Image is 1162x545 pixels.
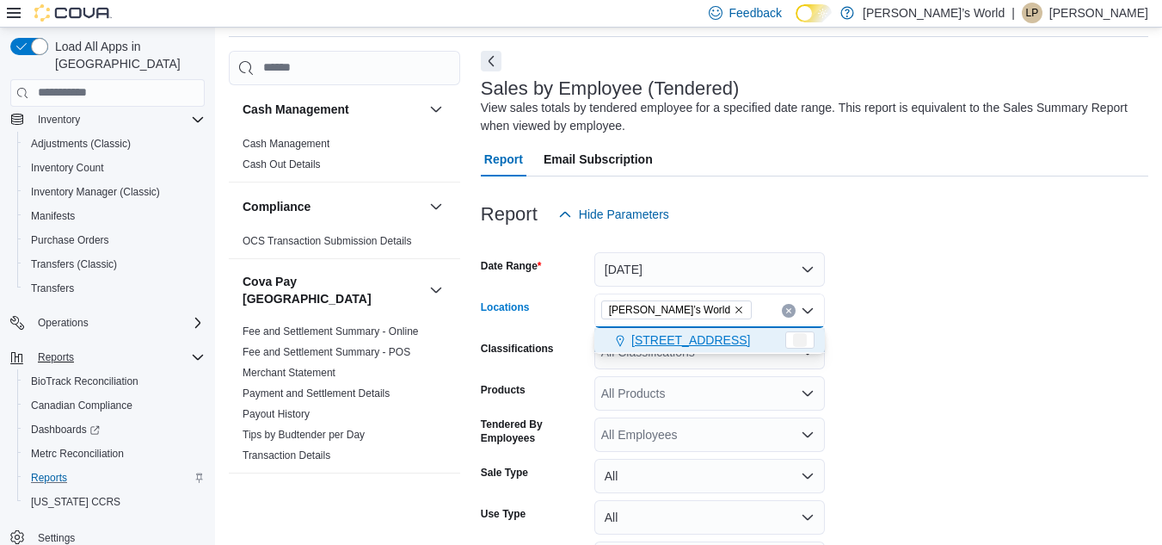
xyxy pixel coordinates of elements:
[594,459,825,493] button: All
[31,495,120,509] span: [US_STATE] CCRS
[17,418,212,442] a: Dashboards
[24,158,205,178] span: Inventory Count
[243,408,310,420] a: Payout History
[243,428,365,442] span: Tips by Budtender per Day
[31,313,205,333] span: Operations
[594,500,825,535] button: All
[24,371,205,392] span: BioTrack Reconciliation
[243,449,330,461] a: Transaction Details
[31,185,160,199] span: Inventory Manager (Classic)
[594,252,825,287] button: [DATE]
[551,197,676,232] button: Hide Parameters
[31,257,117,271] span: Transfers (Classic)
[24,182,167,202] a: Inventory Manager (Classic)
[243,198,422,215] button: Compliance
[801,428,815,442] button: Open list of options
[243,198,310,215] h3: Compliance
[243,137,329,151] span: Cash Management
[31,399,132,412] span: Canadian Compliance
[481,383,526,397] label: Products
[243,158,321,171] span: Cash Out Details
[243,407,310,421] span: Payout History
[17,369,212,393] button: BioTrack Reconciliation
[426,487,446,508] button: Cova Pay US
[243,158,321,170] a: Cash Out Details
[38,350,74,364] span: Reports
[31,137,131,151] span: Adjustments (Classic)
[17,156,212,180] button: Inventory Count
[17,490,212,514] button: [US_STATE] CCRS
[481,507,526,521] label: Use Type
[594,328,825,353] div: Choose from the following options
[481,78,740,99] h3: Sales by Employee (Tendered)
[481,259,542,273] label: Date Range
[24,133,138,154] a: Adjustments (Classic)
[243,345,410,359] span: Fee and Settlement Summary - POS
[24,278,81,299] a: Transfers
[243,489,422,506] button: Cova Pay US
[243,325,419,338] span: Fee and Settlement Summary - Online
[243,325,419,338] a: Fee and Settlement Summary - Online
[481,342,554,356] label: Classifications
[31,233,109,247] span: Purchase Orders
[229,133,460,182] div: Cash Management
[243,101,349,118] h3: Cash Management
[31,282,74,295] span: Transfers
[31,423,100,437] span: Dashboards
[31,109,87,130] button: Inventory
[243,138,329,150] a: Cash Management
[243,234,412,248] span: OCS Transaction Submission Details
[1011,3,1015,23] p: |
[24,395,139,416] a: Canadian Compliance
[17,180,212,204] button: Inventory Manager (Classic)
[863,3,1005,23] p: [PERSON_NAME]’s World
[24,419,107,440] a: Dashboards
[24,206,82,226] a: Manifests
[17,393,212,418] button: Canadian Compliance
[426,99,446,120] button: Cash Management
[243,367,335,379] a: Merchant Statement
[24,468,205,488] span: Reports
[31,313,95,333] button: Operations
[17,252,212,276] button: Transfers (Classic)
[24,254,205,275] span: Transfers (Classic)
[17,276,212,300] button: Transfers
[31,209,75,223] span: Manifests
[24,206,205,226] span: Manifests
[243,449,330,462] span: Transaction Details
[229,231,460,258] div: Compliance
[594,328,825,353] button: [STREET_ADDRESS]
[31,375,138,388] span: BioTrack Reconciliation
[481,300,530,314] label: Locations
[31,471,67,485] span: Reports
[38,113,80,127] span: Inventory
[17,132,212,156] button: Adjustments (Classic)
[3,345,212,369] button: Reports
[481,204,538,225] h3: Report
[24,492,205,512] span: Washington CCRS
[734,305,744,315] button: Remove Leo’s World from selection in this group
[782,304,796,318] button: Clear input
[24,278,205,299] span: Transfers
[24,371,145,392] a: BioTrack Reconciliation
[3,108,212,132] button: Inventory
[31,109,205,130] span: Inventory
[38,531,75,545] span: Settings
[243,489,317,506] h3: Cova Pay US
[481,418,587,445] label: Tendered By Employees
[243,387,390,399] a: Payment and Settlement Details
[243,346,410,358] a: Fee and Settlement Summary - POS
[609,301,730,319] span: [PERSON_NAME]’s World
[1026,3,1039,23] span: LP
[243,387,390,400] span: Payment and Settlement Details
[796,4,832,22] input: Dark Mode
[31,347,205,368] span: Reports
[243,101,422,118] button: Cash Management
[1049,3,1148,23] p: [PERSON_NAME]
[544,142,653,177] span: Email Subscription
[24,468,74,488] a: Reports
[24,133,205,154] span: Adjustments (Classic)
[484,142,523,177] span: Report
[243,273,422,307] h3: Cova Pay [GEOGRAPHIC_DATA]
